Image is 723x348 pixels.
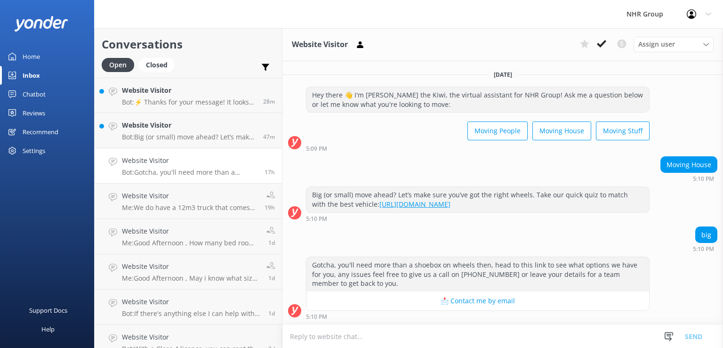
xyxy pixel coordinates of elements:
[23,141,45,160] div: Settings
[23,66,40,85] div: Inbox
[102,59,139,70] a: Open
[41,320,55,339] div: Help
[23,122,58,141] div: Recommend
[306,313,650,320] div: Sep 21 2025 05:10pm (UTC +12:00) Pacific/Auckland
[306,291,649,310] button: 📩 Contact me by email
[122,168,257,177] p: Bot: Gotcha, you'll need more than a shoebox on wheels then, head to this link to see what option...
[306,145,650,152] div: Sep 21 2025 05:09pm (UTC +12:00) Pacific/Auckland
[693,176,714,182] strong: 5:10 PM
[122,133,256,141] p: Bot: Big (or small) move ahead? Let’s make sure you’ve got the right wheels. Take our quick quiz ...
[660,175,717,182] div: Sep 21 2025 05:10pm (UTC +12:00) Pacific/Auckland
[95,184,282,219] a: Website VisitorMe:We do have a 12m3 truck that comes with a tail lift that will cost you $215.00 ...
[306,257,649,291] div: Gotcha, you'll need more than a shoebox on wheels then, head to this link to see what options we ...
[596,121,650,140] button: Moving Stuff
[122,332,261,342] h4: Website Visitor
[95,113,282,148] a: Website VisitorBot:Big (or small) move ahead? Let’s make sure you’ve got the right wheels. Take o...
[122,191,257,201] h4: Website Visitor
[139,59,179,70] a: Closed
[122,98,256,106] p: Bot: ⚡ Thanks for your message! It looks like this one might be best handled by our team directly...
[122,297,261,307] h4: Website Visitor
[693,245,717,252] div: Sep 21 2025 05:10pm (UTC +12:00) Pacific/Auckland
[306,87,649,112] div: Hey there 👋 I'm [PERSON_NAME] the Kiwi, the virtual assistant for NHR Group! Ask me a question be...
[265,203,275,211] span: Sep 21 2025 03:02pm (UTC +12:00) Pacific/Auckland
[467,121,528,140] button: Moving People
[102,35,275,53] h2: Conversations
[488,71,518,79] span: [DATE]
[122,120,256,130] h4: Website Visitor
[306,314,327,320] strong: 5:10 PM
[122,85,256,96] h4: Website Visitor
[95,290,282,325] a: Website VisitorBot:If there's anything else I can help with, let me know!1d
[265,168,275,176] span: Sep 21 2025 05:10pm (UTC +12:00) Pacific/Auckland
[122,155,257,166] h4: Website Visitor
[122,309,261,318] p: Bot: If there's anything else I can help with, let me know!
[638,39,675,49] span: Assign user
[292,39,348,51] h3: Website Visitor
[23,85,46,104] div: Chatbot
[263,133,275,141] span: Sep 22 2025 10:11am (UTC +12:00) Pacific/Auckland
[122,274,259,283] p: Me: Good Afternoon , May i know what size truck are you looking for to hire ?
[14,16,68,32] img: yonder-white-logo.png
[29,301,67,320] div: Support Docs
[102,58,134,72] div: Open
[122,261,259,272] h4: Website Visitor
[263,97,275,105] span: Sep 22 2025 10:31am (UTC +12:00) Pacific/Auckland
[122,203,257,212] p: Me: We do have a 12m3 truck that comes with a tail lift that will cost you $215.00 per day includ...
[306,187,649,212] div: Big (or small) move ahead? Let’s make sure you’ve got the right wheels. Take our quick quiz to ma...
[95,254,282,290] a: Website VisitorMe:Good Afternoon , May i know what size truck are you looking for to hire ?1d
[95,148,282,184] a: Website VisitorBot:Gotcha, you'll need more than a shoebox on wheels then, head to this link to s...
[268,239,275,247] span: Sep 20 2025 01:43pm (UTC +12:00) Pacific/Auckland
[23,104,45,122] div: Reviews
[95,219,282,254] a: Website VisitorMe:Good Afternoon , How many bed room house stuff you are moving ?1d
[696,227,717,243] div: big
[379,200,450,209] a: [URL][DOMAIN_NAME]
[268,309,275,317] span: Sep 20 2025 12:17pm (UTC +12:00) Pacific/Auckland
[306,146,327,152] strong: 5:09 PM
[693,246,714,252] strong: 5:10 PM
[139,58,175,72] div: Closed
[23,47,40,66] div: Home
[122,226,259,236] h4: Website Visitor
[634,37,714,52] div: Assign User
[268,274,275,282] span: Sep 20 2025 01:42pm (UTC +12:00) Pacific/Auckland
[95,78,282,113] a: Website VisitorBot:⚡ Thanks for your message! It looks like this one might be best handled by our...
[306,216,327,222] strong: 5:10 PM
[661,157,717,173] div: Moving House
[306,215,650,222] div: Sep 21 2025 05:10pm (UTC +12:00) Pacific/Auckland
[532,121,591,140] button: Moving House
[122,239,259,247] p: Me: Good Afternoon , How many bed room house stuff you are moving ?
